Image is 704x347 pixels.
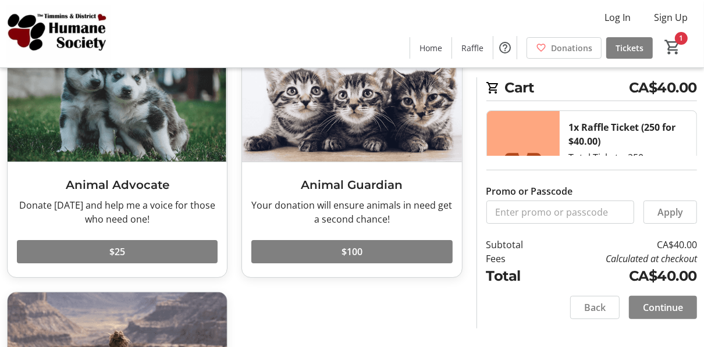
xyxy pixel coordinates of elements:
[486,184,573,198] label: Promo or Passcode
[486,238,547,252] td: Subtotal
[7,5,111,63] img: Timmins and District Humane Society's Logo
[645,8,697,27] button: Sign Up
[527,37,602,59] a: Donations
[643,201,697,224] button: Apply
[595,8,640,27] button: Log In
[410,37,451,59] a: Home
[551,42,592,54] span: Donations
[486,201,634,224] input: Enter promo or passcode
[242,38,461,162] img: Animal Guardian
[17,176,218,194] h3: Animal Advocate
[547,252,697,266] td: Calculated at checkout
[616,42,643,54] span: Tickets
[486,77,697,101] h2: Cart
[419,42,442,54] span: Home
[570,296,620,319] button: Back
[486,266,547,287] td: Total
[643,301,683,314] span: Continue
[251,198,452,226] div: Your donation will ensure animals in need get a second chance!
[17,240,218,263] button: $25
[584,301,606,314] span: Back
[629,77,697,98] span: CA$40.00
[606,37,653,59] a: Tickets
[461,42,483,54] span: Raffle
[251,176,452,194] h3: Animal Guardian
[547,266,697,287] td: CA$40.00
[547,238,697,252] td: CA$40.00
[109,245,125,259] span: $25
[569,120,687,148] div: 1x Raffle Ticket (250 for $40.00)
[605,10,631,24] span: Log In
[17,198,218,226] div: Donate [DATE] and help me a voice for those who need one!
[251,240,452,263] button: $100
[662,37,683,58] button: Cart
[342,245,362,259] span: $100
[486,252,547,266] td: Fees
[654,10,688,24] span: Sign Up
[560,111,696,241] div: Total Tickets: 250
[493,36,517,59] button: Help
[629,296,697,319] button: Continue
[657,205,683,219] span: Apply
[8,38,227,162] img: Animal Advocate
[452,37,493,59] a: Raffle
